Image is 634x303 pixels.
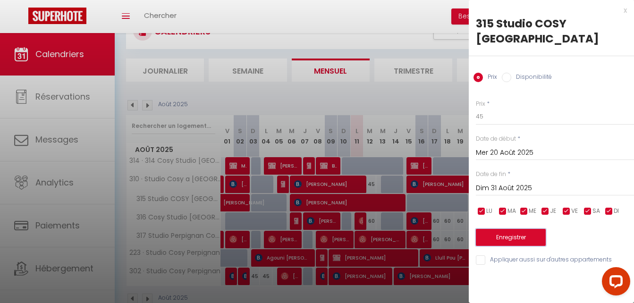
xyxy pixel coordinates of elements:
span: VE [571,207,578,216]
label: Prix [476,100,485,109]
iframe: LiveChat chat widget [594,263,634,303]
span: LU [486,207,492,216]
label: Prix [483,73,497,83]
div: x [469,5,627,16]
label: Disponibilité [511,73,552,83]
span: DI [614,207,619,216]
span: SA [592,207,600,216]
button: Enregistrer [476,229,546,246]
label: Date de début [476,135,516,143]
label: Date de fin [476,170,506,179]
span: ME [529,207,536,216]
span: MA [507,207,516,216]
span: JE [550,207,556,216]
div: 315 Studio COSY [GEOGRAPHIC_DATA] [476,16,627,46]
